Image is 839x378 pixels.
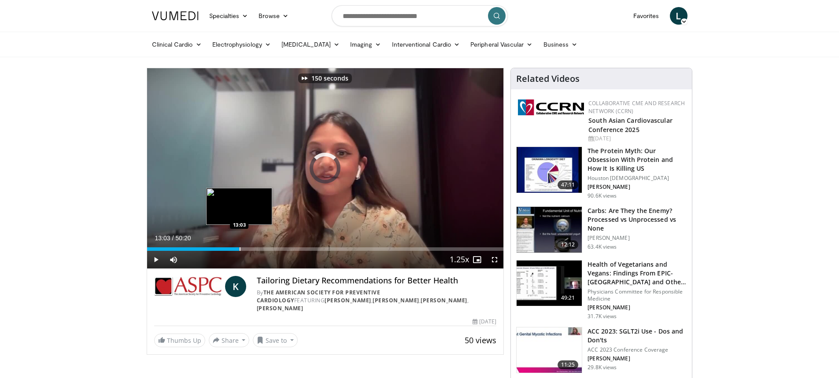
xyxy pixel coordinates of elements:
[588,304,687,311] p: [PERSON_NAME]
[147,251,165,268] button: Play
[147,247,504,251] div: Progress Bar
[588,99,685,115] a: Collaborative CME and Research Network (CCRN)
[154,334,205,347] a: Thumbs Up
[517,147,582,193] img: b7b8b05e-5021-418b-a89a-60a270e7cf82.150x105_q85_crop-smart_upscale.jpg
[373,297,419,304] a: [PERSON_NAME]
[207,36,276,53] a: Electrophysiology
[588,313,617,320] p: 31.7K views
[465,335,496,345] span: 50 views
[155,235,170,242] span: 13:03
[588,147,687,173] h3: The Protein Myth: Our Obsession With Protein and How It Is Killing US
[628,7,665,25] a: Favorites
[325,297,371,304] a: [PERSON_NAME]
[147,68,504,269] video-js: Video Player
[257,276,496,286] h4: Tailoring Dietary Recommendations for Better Health
[588,346,687,353] p: ACC 2023 Conference Coverage
[588,288,687,302] p: Physicians Committee for Responsible Medicine
[516,73,580,84] h4: Related Videos
[147,36,207,53] a: Clinical Cardio
[588,192,617,199] p: 90.6K views
[588,116,673,134] a: South Asian Cardiovascular Conference 2025
[465,36,538,53] a: Peripheral Vascular
[588,327,687,345] h3: ACC 2023: SGLT2i Use - Dos and Don'ts
[516,260,687,320] a: 49:21 Health of Vegetarians and Vegans: Findings From EPIC-[GEOGRAPHIC_DATA] and Othe… Physicians...
[253,7,294,25] a: Browse
[152,11,199,20] img: VuMedi Logo
[204,7,254,25] a: Specialties
[517,207,582,253] img: c2d3ec31-7efe-4a13-b25b-7030c7e1d5d4.150x105_q85_crop-smart_upscale.jpg
[516,327,687,374] a: 11:25 ACC 2023: SGLT2i Use - Dos and Don'ts ACC 2023 Conference Coverage [PERSON_NAME] 29.8K views
[209,333,250,347] button: Share
[588,355,687,362] p: [PERSON_NAME]
[518,99,584,115] img: a04ee3ba-8487-4636-b0fb-5e8d268f3737.png.150x105_q85_autocrop_double_scale_upscale_version-0.2.png
[257,305,303,312] a: [PERSON_NAME]
[538,36,583,53] a: Business
[276,36,345,53] a: [MEDICAL_DATA]
[588,364,617,371] p: 29.8K views
[257,289,496,312] div: By FEATURING , , ,
[670,7,687,25] a: L
[387,36,466,53] a: Interventional Cardio
[257,289,381,304] a: The American Society for Preventive Cardiology
[558,294,579,302] span: 49:21
[588,260,687,286] h3: Health of Vegetarians and Vegans: Findings From EPIC-[GEOGRAPHIC_DATA] and Othe…
[206,188,272,225] img: image.jpeg
[588,183,687,191] p: [PERSON_NAME]
[154,276,222,297] img: The American Society for Preventive Cardiology
[253,333,298,347] button: Save to
[588,243,617,250] p: 63.4K views
[486,251,503,268] button: Fullscreen
[588,206,687,233] h3: Carbs: Are They the Enemy? Processed vs Unprocessed vs None
[421,297,467,304] a: [PERSON_NAME]
[517,327,582,373] img: 9258cdf1-0fbf-450b-845f-99397d12d24a.150x105_q85_crop-smart_upscale.jpg
[468,251,486,268] button: Enable picture-in-picture mode
[473,318,496,326] div: [DATE]
[165,251,182,268] button: Mute
[588,175,687,182] p: Houston [DEMOGRAPHIC_DATA]
[516,206,687,253] a: 12:12 Carbs: Are They the Enemy? Processed vs Unprocessed vs None [PERSON_NAME] 63.4K views
[175,235,191,242] span: 50:20
[558,360,579,369] span: 11:25
[225,276,246,297] a: K
[558,240,579,249] span: 12:12
[558,180,579,189] span: 47:11
[332,5,508,26] input: Search topics, interventions
[345,36,387,53] a: Imaging
[517,261,582,306] img: 606f2b51-b844-428b-aa21-8c0c72d5a896.150x105_q85_crop-smart_upscale.jpg
[588,135,685,143] div: [DATE]
[516,147,687,199] a: 47:11 The Protein Myth: Our Obsession With Protein and How It Is Killing US Houston [DEMOGRAPHIC_...
[451,251,468,268] button: Playback Rate
[172,235,174,242] span: /
[311,75,348,81] p: 150 seconds
[588,235,687,242] p: [PERSON_NAME]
